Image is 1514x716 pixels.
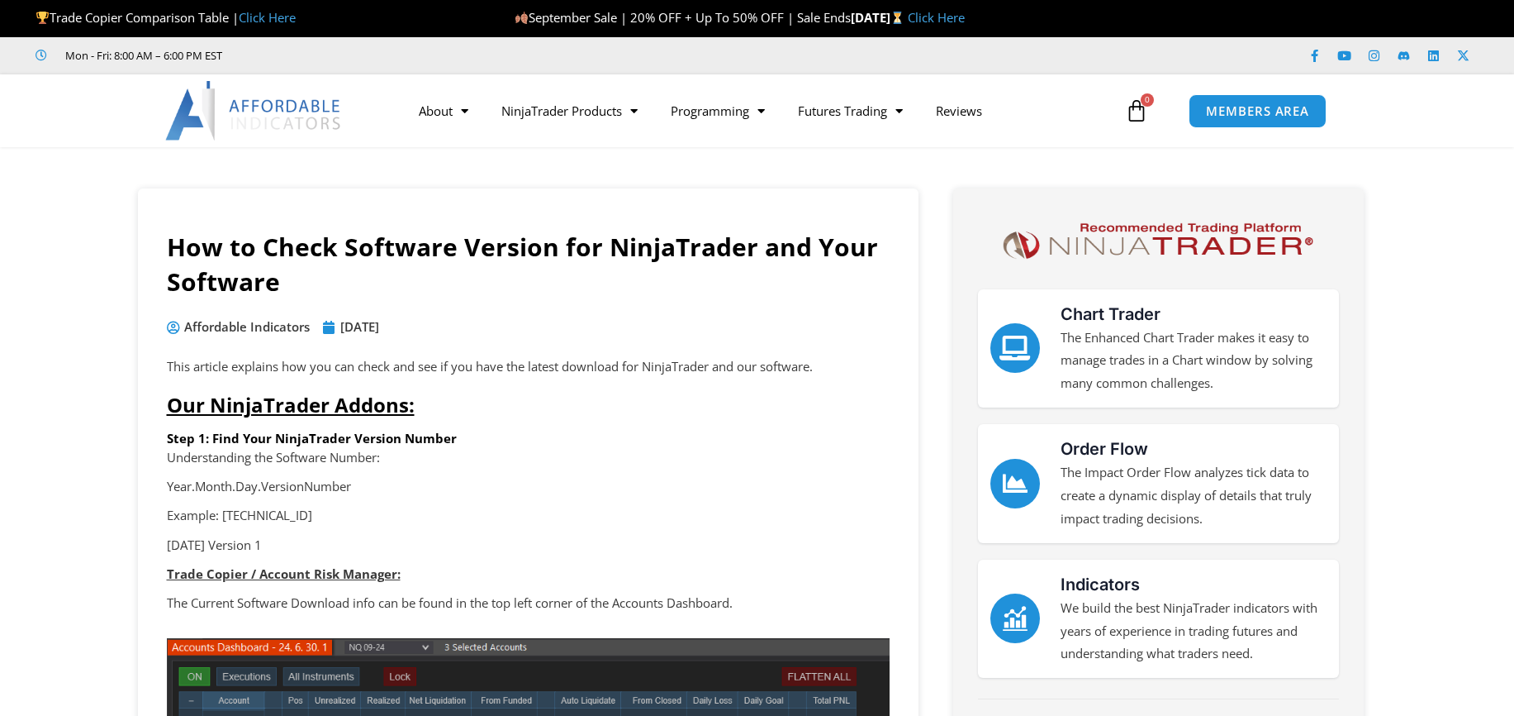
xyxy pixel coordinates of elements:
strong: [DATE] [851,9,908,26]
a: 0 [1100,87,1173,135]
time: [DATE] [340,318,379,335]
p: Understanding the Software Number: [167,446,890,470]
span: MEMBERS AREA [1206,105,1309,117]
a: Order Flow [1061,439,1148,459]
strong: Trade Copier / Account Risk Manager: [167,566,401,582]
a: Click Here [908,9,965,26]
img: 🍂 [515,12,528,24]
a: Futures Trading [781,92,919,130]
a: About [402,92,485,130]
a: Chart Trader [990,323,1040,373]
p: The Enhanced Chart Trader makes it easy to manage trades in a Chart window by solving many common... [1061,327,1327,396]
a: Reviews [919,92,999,130]
span: Affordable Indicators [180,316,310,339]
span: Trade Copier Comparison Table | [36,9,296,26]
span: September Sale | 20% OFF + Up To 50% OFF | Sale Ends [515,9,851,26]
p: [DATE] Version 1 [167,534,890,557]
a: Chart Trader [1061,304,1160,324]
nav: Menu [402,92,1121,130]
p: This article explains how you can check and see if you have the latest download for NinjaTrader a... [167,356,890,379]
a: Click Here [239,9,296,26]
img: NinjaTrader Logo | Affordable Indicators – NinjaTrader [995,217,1320,265]
p: The Current Software Download info can be found in the top left corner of the Accounts Dashboard. [167,592,890,615]
img: 🏆 [36,12,49,24]
a: Order Flow [990,459,1040,508]
a: Programming [654,92,781,130]
img: ⏳ [891,12,904,24]
span: Mon - Fri: 8:00 AM – 6:00 PM EST [61,45,222,65]
a: MEMBERS AREA [1189,94,1327,128]
p: Year.Month.Day.VersionNumber [167,475,890,499]
iframe: Customer reviews powered by Trustpilot [245,47,493,64]
a: NinjaTrader Products [485,92,654,130]
a: Indicators [1061,575,1140,594]
p: The Impact Order Flow analyzes tick data to create a dynamic display of details that truly impact... [1061,461,1327,531]
h1: How to Check Software Version for NinjaTrader and Your Software [167,230,890,299]
span: 0 [1141,93,1154,107]
span: Our NinjaTrader Addons: [167,391,415,418]
img: LogoAI | Affordable Indicators – NinjaTrader [165,81,343,141]
a: Indicators [990,594,1040,643]
p: Example: [TECHNICAL_ID] [167,504,890,527]
p: We build the best NinjaTrader indicators with years of experience in trading futures and understa... [1061,597,1327,666]
h6: Step 1: Find Your NinjaTrader Version Number [167,431,890,446]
